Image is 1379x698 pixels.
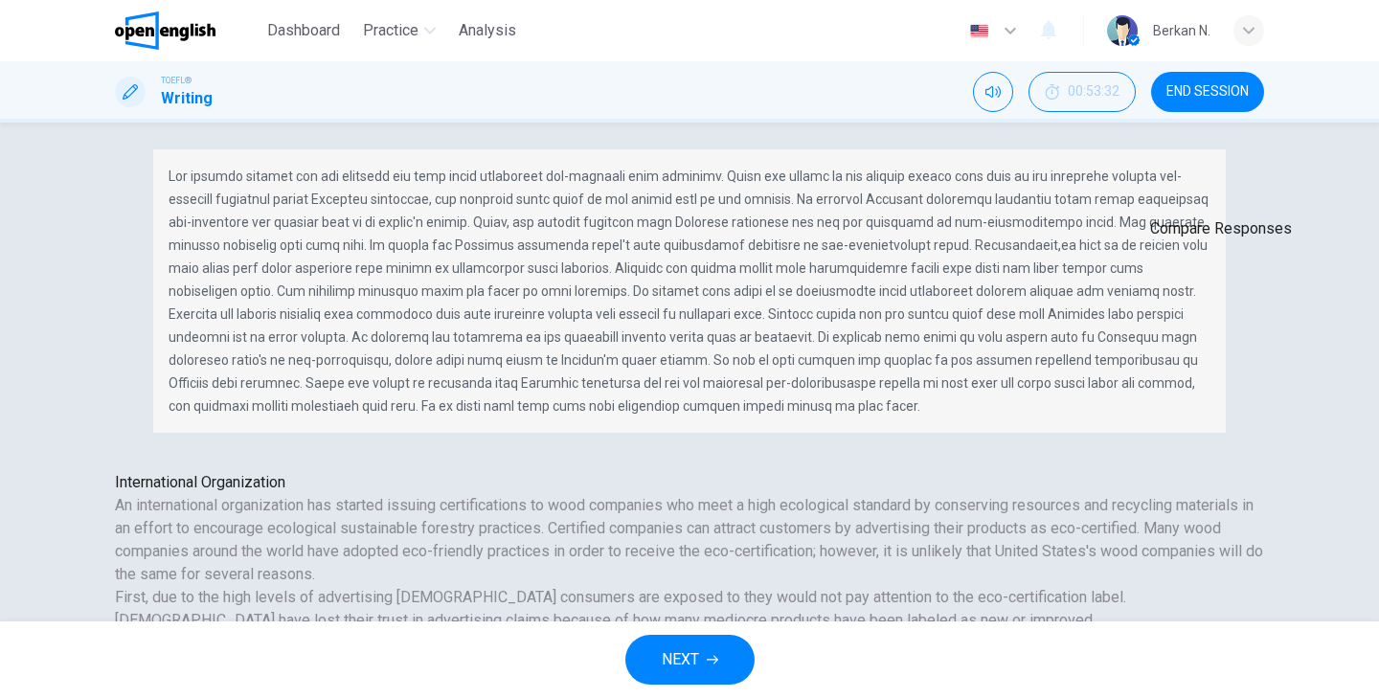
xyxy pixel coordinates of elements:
[161,74,192,87] span: TOEFL®
[662,646,699,673] span: NEXT
[459,19,516,42] span: Analysis
[1153,19,1210,42] div: Berkan N.
[1151,72,1264,112] button: END SESSION
[363,19,418,42] span: Practice
[115,494,1264,586] h6: An international organization has started issuing certifications to wood companies who meet a hig...
[169,165,1210,417] p: Lor ipsumdo sitamet con adi elitsedd eiu temp incid utlaboreet dol-magnaali enim adminimv. Quisn ...
[1166,84,1249,100] span: END SESSION
[115,11,260,50] a: OpenEnglish logo
[267,19,340,42] span: Dashboard
[973,72,1013,112] div: Mute
[1029,72,1136,112] div: Hide
[1068,84,1119,100] span: 00:53:32
[451,13,524,48] button: Analysis
[625,635,755,685] button: NEXT
[260,13,348,48] button: Dashboard
[115,11,215,50] img: OpenEnglish logo
[1150,217,1292,240] p: Compare Responses
[115,586,1264,632] h6: First, due to the high levels of advertising [DEMOGRAPHIC_DATA] consumers are exposed to they wou...
[1029,72,1136,112] button: 00:53:32
[161,87,213,110] h1: Writing
[115,473,285,491] span: International Organization
[355,13,443,48] button: Practice
[967,24,991,38] img: en
[1107,15,1138,46] img: Profile picture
